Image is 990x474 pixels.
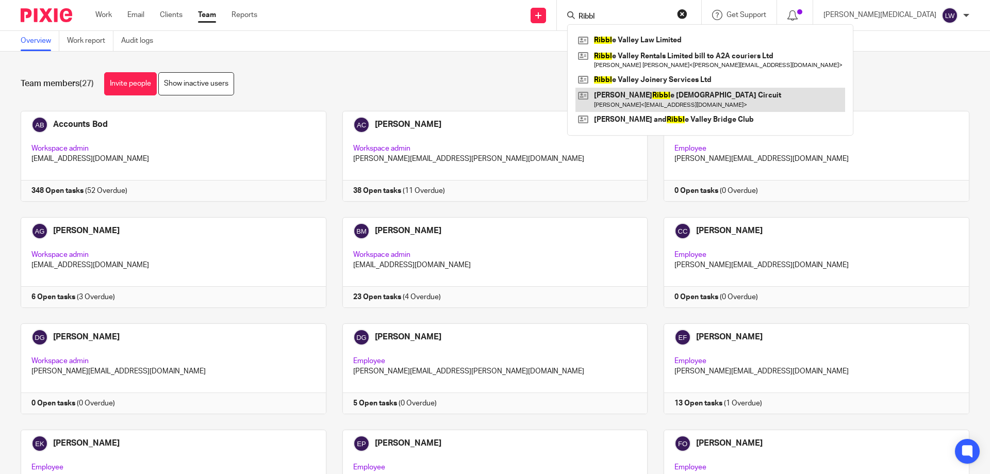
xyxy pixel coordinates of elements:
[79,79,94,88] span: (27)
[121,31,161,51] a: Audit logs
[823,10,936,20] p: [PERSON_NAME][MEDICAL_DATA]
[160,10,183,20] a: Clients
[21,31,59,51] a: Overview
[158,72,234,95] a: Show inactive users
[577,12,670,22] input: Search
[104,72,157,95] a: Invite people
[677,9,687,19] button: Clear
[127,10,144,20] a: Email
[67,31,113,51] a: Work report
[95,10,112,20] a: Work
[21,8,72,22] img: Pixie
[942,7,958,24] img: svg%3E
[198,10,216,20] a: Team
[727,11,766,19] span: Get Support
[232,10,257,20] a: Reports
[21,78,94,89] h1: Team members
